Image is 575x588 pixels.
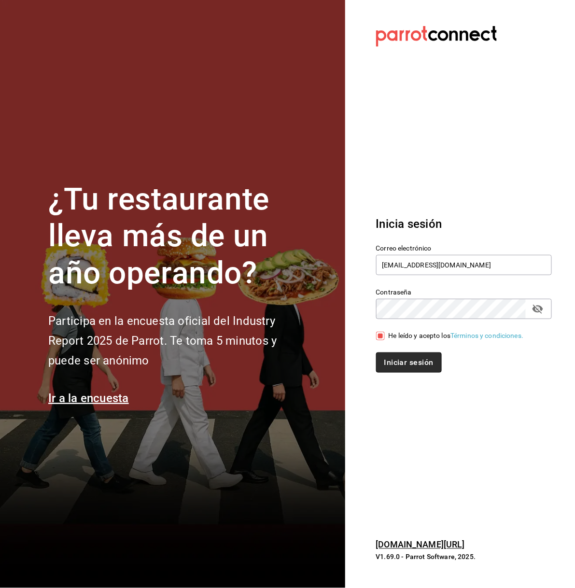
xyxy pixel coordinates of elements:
[376,540,465,550] a: [DOMAIN_NAME][URL]
[48,392,129,405] a: Ir a la encuesta
[48,311,309,370] h2: Participa en la encuesta oficial del Industry Report 2025 de Parrot. Te toma 5 minutos y puede se...
[376,352,442,373] button: Iniciar sesión
[530,301,546,317] button: passwordField
[389,331,524,341] div: He leído y acepto los
[376,289,552,295] label: Contraseña
[376,245,552,252] label: Correo electrónico
[376,255,552,275] input: Ingresa tu correo electrónico
[450,332,523,339] a: Términos y condiciones.
[376,552,552,562] p: V1.69.0 - Parrot Software, 2025.
[376,215,552,233] h3: Inicia sesión
[48,181,309,292] h1: ¿Tu restaurante lleva más de un año operando?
